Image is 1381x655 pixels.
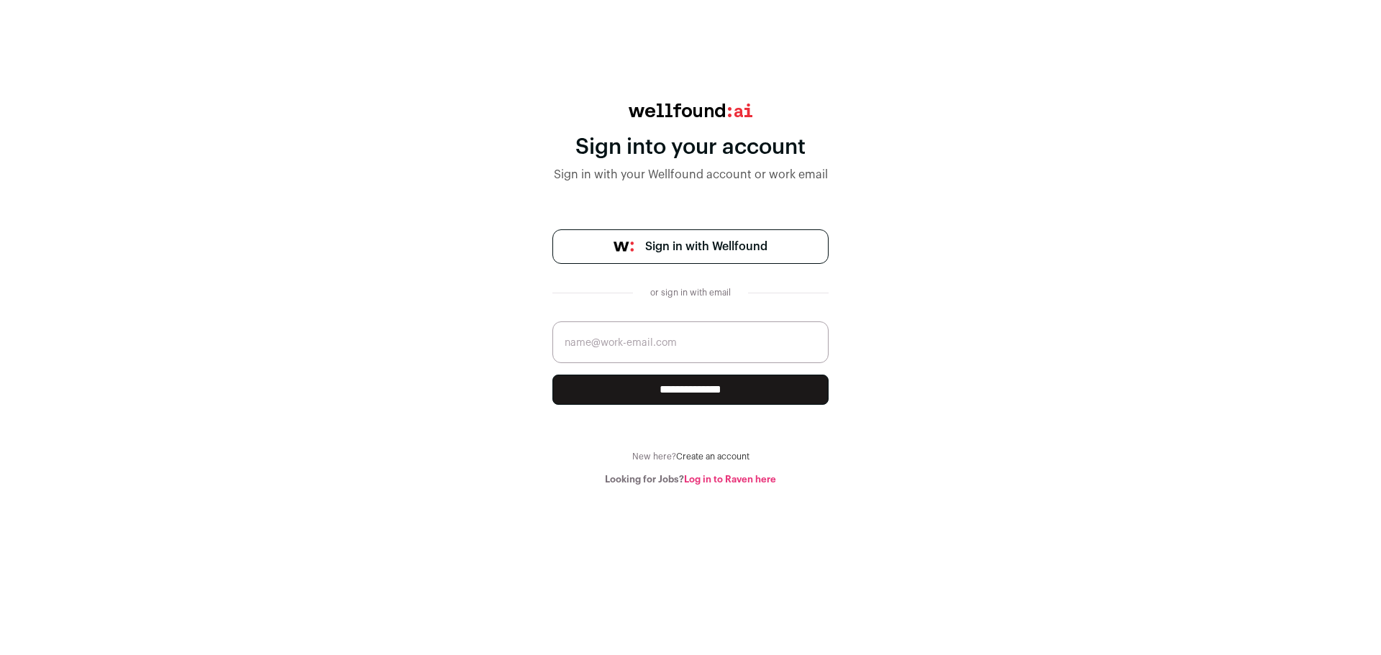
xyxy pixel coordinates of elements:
img: wellfound:ai [629,104,752,117]
div: Sign in with your Wellfound account or work email [552,166,829,183]
input: name@work-email.com [552,321,829,363]
a: Create an account [676,452,749,461]
a: Sign in with Wellfound [552,229,829,264]
span: Sign in with Wellfound [645,238,767,255]
a: Log in to Raven here [684,475,776,484]
div: Looking for Jobs? [552,474,829,485]
img: wellfound-symbol-flush-black-fb3c872781a75f747ccb3a119075da62bfe97bd399995f84a933054e44a575c4.png [614,242,634,252]
div: or sign in with email [644,287,737,298]
div: Sign into your account [552,134,829,160]
div: New here? [552,451,829,462]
